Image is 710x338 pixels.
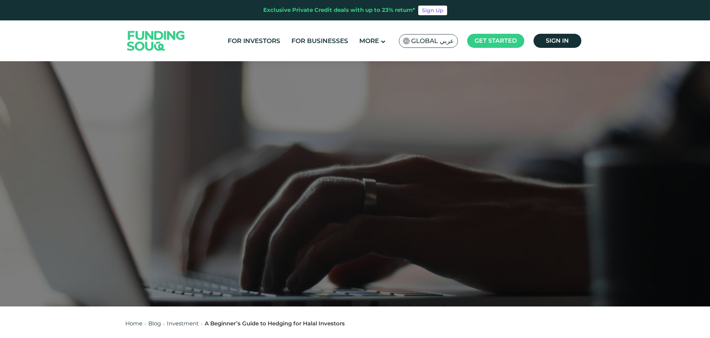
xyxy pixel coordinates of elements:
a: For Investors [226,35,282,47]
span: More [359,37,379,45]
img: SA Flag [403,38,410,44]
span: Get started [475,37,517,44]
a: Blog [148,320,161,327]
div: A Beginner’s Guide to Hedging for Halal Investors [205,319,345,328]
a: Home [125,320,142,327]
div: Exclusive Private Credit deals with up to 23% return* [263,6,415,14]
span: Sign in [546,37,569,44]
a: Investment [167,320,199,327]
span: Global عربي [411,37,454,45]
a: Sign in [534,34,581,48]
img: Logo [120,22,192,60]
a: For Businesses [290,35,350,47]
a: Sign Up [418,6,447,15]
